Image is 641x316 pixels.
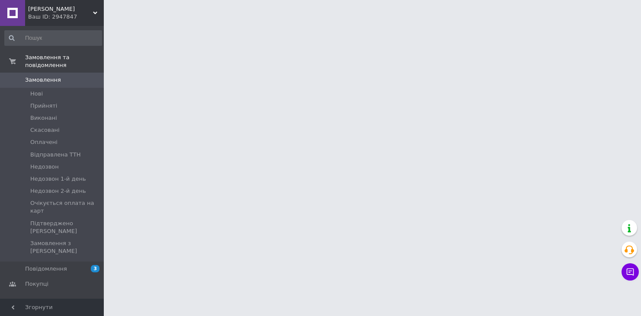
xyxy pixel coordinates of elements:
span: Виконані [30,114,57,122]
span: Нові [30,90,43,98]
span: Недозвон 2-й день [30,187,86,195]
span: Johnny Hair [28,5,93,13]
span: Скасовані [30,126,60,134]
span: Покупці [25,280,48,288]
span: 3 [91,265,99,272]
span: Відправлена ТТН [30,151,80,159]
span: Очікується оплата на карт [30,199,101,215]
span: Замовлення з [PERSON_NAME] [30,239,101,255]
span: Прийняті [30,102,57,110]
span: Замовлення [25,76,61,84]
span: Недозвон [30,163,59,171]
span: Замовлення та повідомлення [25,54,104,69]
span: Оплачені [30,138,58,146]
div: Ваш ID: 2947847 [28,13,104,21]
button: Чат з покупцем [622,263,639,281]
input: Пошук [4,30,102,46]
span: Недозвон 1-й день [30,175,86,183]
span: Підтверджено [PERSON_NAME] [30,220,101,235]
span: Повідомлення [25,265,67,273]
